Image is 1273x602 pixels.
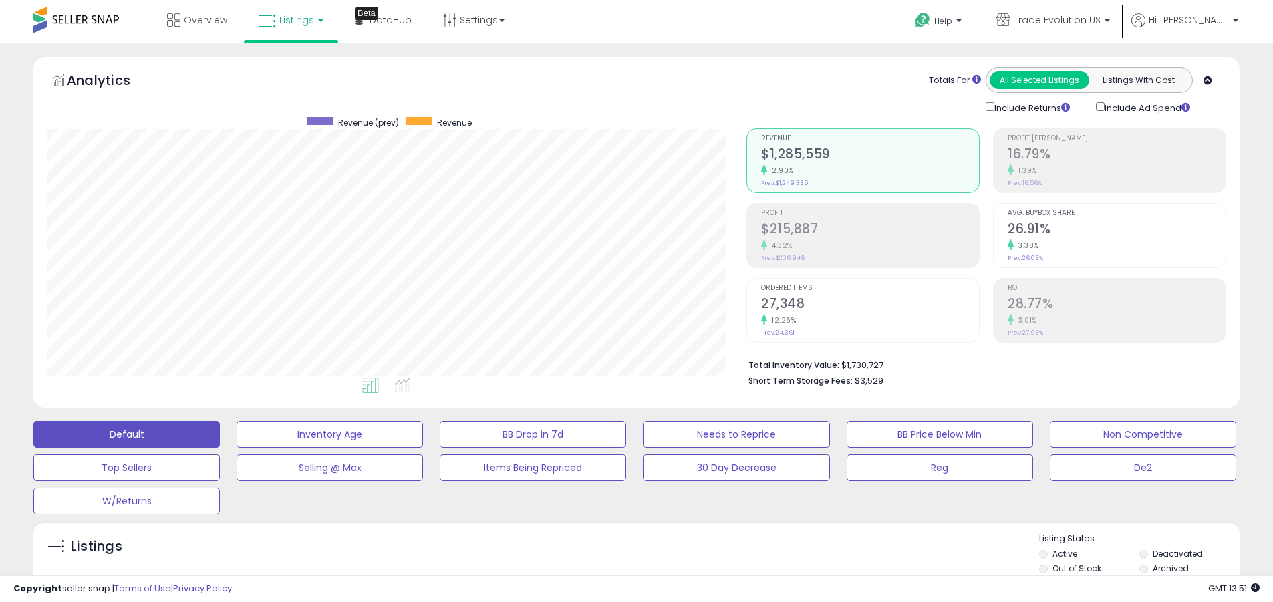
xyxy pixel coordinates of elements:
button: De2 [1050,454,1236,481]
small: Prev: 27.93% [1008,329,1043,337]
small: Prev: 16.56% [1008,179,1042,187]
a: Privacy Policy [173,582,232,595]
small: 3.01% [1014,315,1037,325]
i: Get Help [914,12,931,29]
small: 1.39% [1014,166,1037,176]
span: DataHub [370,13,412,27]
button: 30 Day Decrease [643,454,829,481]
button: Top Sellers [33,454,220,481]
span: Listings [279,13,314,27]
small: 2.90% [767,166,794,176]
h2: $215,887 [761,221,979,239]
small: 12.26% [767,315,796,325]
span: Profit [761,210,979,217]
button: Inventory Age [237,421,423,448]
span: Hi [PERSON_NAME] [1149,13,1229,27]
h2: 27,348 [761,296,979,314]
small: 3.38% [1014,241,1039,251]
h2: $1,285,559 [761,146,979,164]
span: Overview [184,13,227,27]
button: W/Returns [33,488,220,514]
div: seller snap | | [13,583,232,595]
a: Terms of Use [114,582,171,595]
small: Prev: $1,249,335 [761,179,808,187]
button: All Selected Listings [990,71,1089,89]
span: ROI [1008,285,1226,292]
li: $1,730,727 [748,356,1216,372]
h2: 26.91% [1008,221,1226,239]
a: Hi [PERSON_NAME] [1131,13,1238,43]
div: Totals For [929,74,981,87]
button: BB Drop in 7d [440,421,626,448]
b: Short Term Storage Fees: [748,375,853,386]
label: Archived [1153,563,1189,574]
h2: 28.77% [1008,296,1226,314]
strong: Copyright [13,582,62,595]
span: Trade Evolution US [1014,13,1101,27]
small: Prev: 26.03% [1008,254,1043,262]
div: Tooltip anchor [355,7,378,20]
div: Include Ad Spend [1086,100,1212,115]
button: Default [33,421,220,448]
span: Ordered Items [761,285,979,292]
label: Deactivated [1153,548,1203,559]
span: Revenue (prev) [338,117,399,128]
span: Revenue [437,117,472,128]
span: 2025-09-15 13:51 GMT [1208,582,1260,595]
a: Help [904,2,975,43]
button: Items Being Repriced [440,454,626,481]
span: Profit [PERSON_NAME] [1008,135,1226,142]
span: $3,529 [855,374,883,387]
small: Prev: $206,946 [761,254,805,262]
small: 4.32% [767,241,793,251]
label: Active [1052,548,1077,559]
button: Needs to Reprice [643,421,829,448]
p: Listing States: [1039,533,1240,545]
button: Reg [847,454,1033,481]
label: Out of Stock [1052,563,1101,574]
span: Revenue [761,135,979,142]
b: Total Inventory Value: [748,359,839,371]
span: Help [934,15,952,27]
h2: 16.79% [1008,146,1226,164]
button: Non Competitive [1050,421,1236,448]
span: Avg. Buybox Share [1008,210,1226,217]
button: BB Price Below Min [847,421,1033,448]
small: Prev: 24,361 [761,329,795,337]
div: Include Returns [976,100,1086,115]
h5: Analytics [67,71,156,93]
h5: Listings [71,537,122,556]
button: Selling @ Max [237,454,423,481]
button: Listings With Cost [1089,71,1188,89]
